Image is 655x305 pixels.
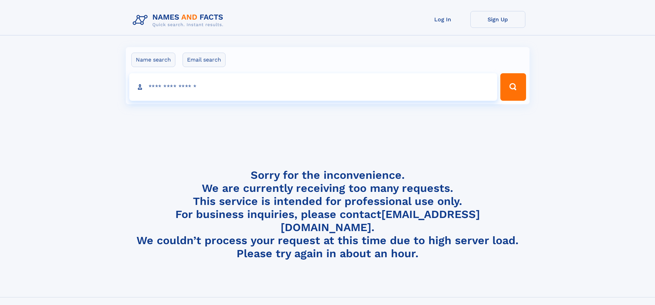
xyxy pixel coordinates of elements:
[281,208,480,234] a: [EMAIL_ADDRESS][DOMAIN_NAME]
[183,53,226,67] label: Email search
[470,11,525,28] a: Sign Up
[129,73,498,101] input: search input
[415,11,470,28] a: Log In
[130,168,525,260] h4: Sorry for the inconvenience. We are currently receiving too many requests. This service is intend...
[130,11,229,30] img: Logo Names and Facts
[500,73,526,101] button: Search Button
[131,53,175,67] label: Name search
